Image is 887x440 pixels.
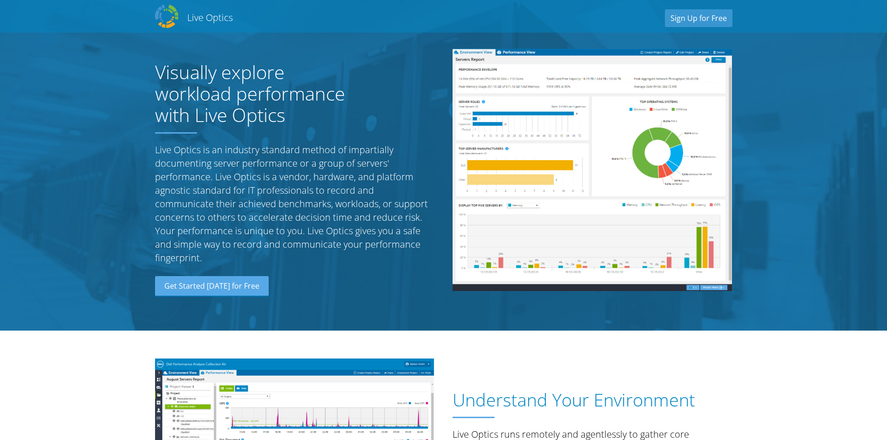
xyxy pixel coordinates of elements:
img: Server Report [453,49,732,291]
p: Live Optics is an industry standard method of impartially documenting server performance or a gro... [155,143,434,264]
h1: Visually explore workload performance with Live Optics [155,61,365,126]
img: Dell Dpack [155,5,178,28]
a: Get Started [DATE] for Free [155,276,269,297]
a: Sign Up for Free [665,9,732,27]
h1: Understand Your Environment [453,390,727,410]
h2: Live Optics [187,11,233,24]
